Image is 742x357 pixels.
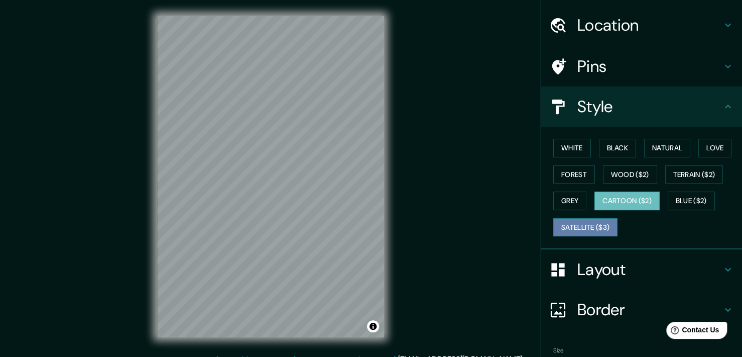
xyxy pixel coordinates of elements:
button: Forest [553,165,595,184]
button: Satellite ($3) [553,218,617,237]
h4: Pins [577,56,722,76]
h4: Location [577,15,722,35]
h4: Style [577,97,722,117]
button: Grey [553,192,586,210]
div: Layout [541,249,742,290]
button: Love [698,139,731,157]
h4: Border [577,300,722,320]
button: Natural [644,139,690,157]
canvas: Map [157,16,384,337]
button: Terrain ($2) [665,165,723,184]
div: Style [541,86,742,127]
button: White [553,139,591,157]
button: Black [599,139,637,157]
button: Toggle attribution [367,320,379,332]
h4: Layout [577,259,722,280]
div: Border [541,290,742,330]
label: Size [553,346,564,355]
button: Cartoon ($2) [594,192,660,210]
button: Blue ($2) [668,192,715,210]
iframe: Help widget launcher [653,318,731,346]
div: Location [541,5,742,45]
button: Wood ($2) [603,165,657,184]
div: Pins [541,46,742,86]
